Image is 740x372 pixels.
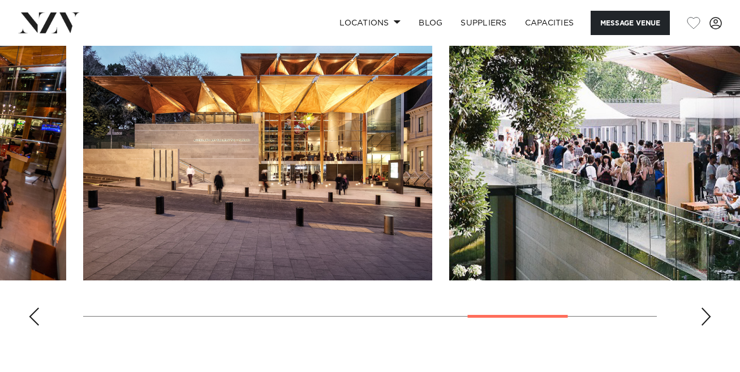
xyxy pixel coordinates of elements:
[591,11,670,35] button: Message Venue
[516,11,583,35] a: Capacities
[18,12,80,33] img: nzv-logo.png
[451,11,515,35] a: SUPPLIERS
[83,24,432,280] swiper-slide: 7 / 9
[330,11,410,35] a: Locations
[410,11,451,35] a: BLOG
